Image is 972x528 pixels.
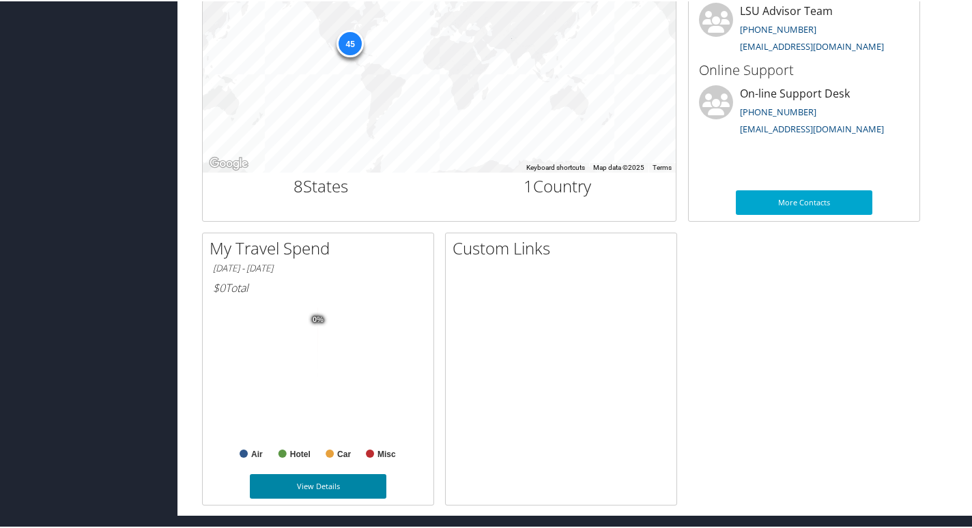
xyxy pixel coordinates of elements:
text: Misc [377,448,396,458]
span: 8 [294,173,303,196]
li: LSU Advisor Team [692,1,916,57]
a: View Details [250,473,386,497]
a: [PHONE_NUMBER] [740,22,816,34]
h2: My Travel Spend [210,235,433,259]
span: $0 [213,279,225,294]
span: Map data ©2025 [593,162,644,170]
h2: States [213,173,429,196]
li: On-line Support Desk [692,84,916,140]
text: Car [337,448,351,458]
img: Google [206,153,251,171]
a: [EMAIL_ADDRESS][DOMAIN_NAME] [740,121,884,134]
h2: Country [450,173,666,196]
a: Open this area in Google Maps (opens a new window) [206,153,251,171]
h6: Total [213,279,423,294]
a: Terms (opens in new tab) [653,162,672,170]
h2: Custom Links [453,235,676,259]
a: [PHONE_NUMBER] [740,104,816,117]
a: More Contacts [736,189,872,214]
tspan: 0% [313,314,324,323]
h3: Online Support [699,59,909,78]
span: 1 [524,173,533,196]
a: [EMAIL_ADDRESS][DOMAIN_NAME] [740,39,884,51]
button: Keyboard shortcuts [526,162,585,171]
text: Air [251,448,263,458]
div: 45 [337,29,364,56]
h6: [DATE] - [DATE] [213,261,423,274]
text: Hotel [290,448,311,458]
